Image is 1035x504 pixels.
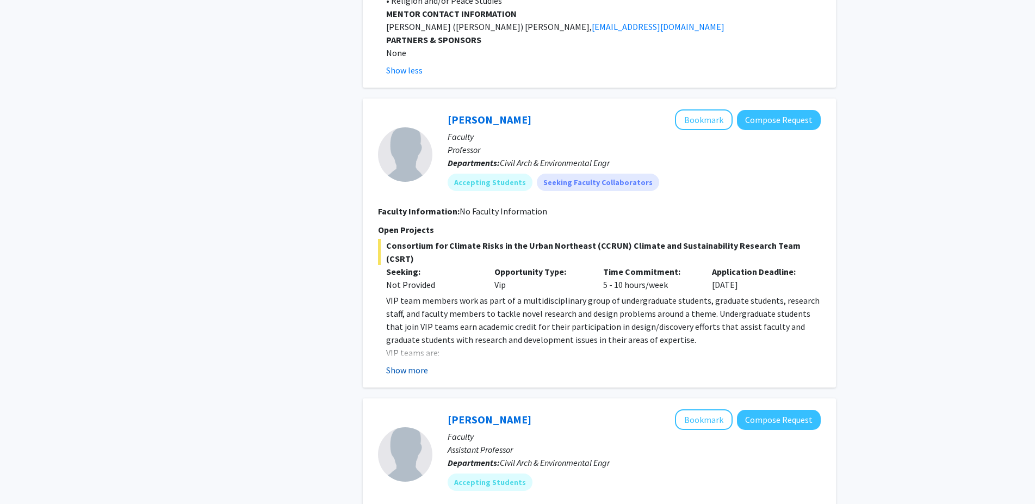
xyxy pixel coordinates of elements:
[386,46,821,59] p: None
[378,206,460,217] b: Faculty Information:
[448,430,821,443] p: Faculty
[448,413,531,426] a: [PERSON_NAME]
[595,265,704,291] div: 5 - 10 hours/week
[386,364,428,377] button: Show more
[712,265,804,278] p: Application Deadline:
[386,346,821,359] p: VIP teams are:
[448,443,821,456] p: Assistant Professor
[603,265,696,278] p: Time Commitment:
[386,64,423,77] button: Show less
[386,278,479,291] div: Not Provided
[494,265,587,278] p: Opportunity Type:
[448,474,532,491] mat-chip: Accepting Students
[448,130,821,143] p: Faculty
[737,410,821,430] button: Compose Request to Zhiwei Chen
[704,265,813,291] div: [DATE]
[448,143,821,156] p: Professor
[737,110,821,130] button: Compose Request to Patrick Gurian
[8,455,46,496] iframe: Chat
[675,109,733,130] button: Add Patrick Gurian to Bookmarks
[386,34,481,45] strong: PARTNERS & SPONSORS
[448,174,532,191] mat-chip: Accepting Students
[378,223,821,236] p: Open Projects
[448,457,500,468] b: Departments:
[486,265,595,291] div: Vip
[378,239,821,265] span: Consortium for Climate Risks in the Urban Northeast (CCRUN) Climate and Sustainability Research T...
[386,20,821,33] p: [PERSON_NAME] ([PERSON_NAME]) [PERSON_NAME],
[386,294,821,346] p: VIP team members work as part of a multidisciplinary group of undergraduate students, graduate st...
[448,157,500,168] b: Departments:
[386,265,479,278] p: Seeking:
[386,8,517,19] strong: MENTOR CONTACT INFORMATION
[460,206,547,217] span: No Faculty Information
[448,113,531,126] a: [PERSON_NAME]
[500,457,610,468] span: Civil Arch & Environmental Engr
[675,409,733,430] button: Add Zhiwei Chen to Bookmarks
[537,174,659,191] mat-chip: Seeking Faculty Collaborators
[592,21,724,32] a: [EMAIL_ADDRESS][DOMAIN_NAME]
[500,157,610,168] span: Civil Arch & Environmental Engr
